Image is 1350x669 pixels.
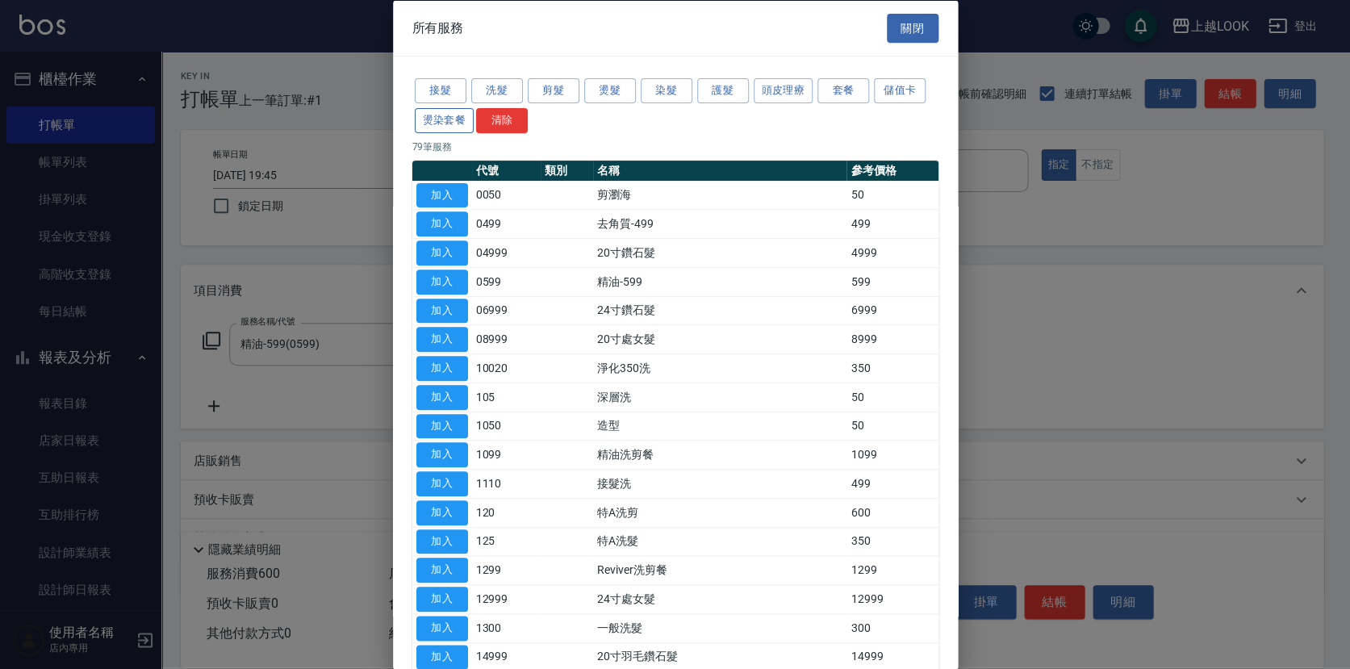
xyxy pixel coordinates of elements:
[846,440,938,469] td: 1099
[416,500,468,525] button: 加入
[472,469,541,498] td: 1110
[593,440,846,469] td: 精油洗剪餐
[471,78,523,103] button: 洗髮
[593,209,846,238] td: 去角質-499
[846,296,938,325] td: 6999
[846,555,938,584] td: 1299
[593,160,846,181] th: 名稱
[416,615,468,640] button: 加入
[593,555,846,584] td: Reviver洗剪餐
[846,412,938,441] td: 50
[846,209,938,238] td: 499
[416,356,468,381] button: 加入
[754,78,813,103] button: 頭皮理療
[472,353,541,383] td: 10020
[416,558,468,583] button: 加入
[472,238,541,267] td: 04999
[415,78,466,103] button: 接髮
[472,613,541,642] td: 1300
[887,13,938,43] button: 關閉
[846,324,938,353] td: 8999
[593,324,846,353] td: 20寸處女髮
[697,78,749,103] button: 護髮
[416,384,468,409] button: 加入
[412,139,938,153] p: 79 筆服務
[416,644,468,669] button: 加入
[593,527,846,556] td: 特A洗髮
[472,412,541,441] td: 1050
[593,469,846,498] td: 接髮洗
[817,78,869,103] button: 套餐
[593,296,846,325] td: 24寸鑽石髮
[416,529,468,554] button: 加入
[846,613,938,642] td: 300
[593,181,846,210] td: 剪瀏海
[641,78,692,103] button: 染髮
[846,267,938,296] td: 599
[416,211,468,236] button: 加入
[528,78,579,103] button: 剪髮
[472,498,541,527] td: 120
[472,324,541,353] td: 08999
[846,584,938,613] td: 12999
[472,555,541,584] td: 1299
[846,160,938,181] th: 參考價格
[593,412,846,441] td: 造型
[416,442,468,467] button: 加入
[846,498,938,527] td: 600
[584,78,636,103] button: 燙髮
[846,469,938,498] td: 499
[846,527,938,556] td: 350
[846,383,938,412] td: 50
[472,383,541,412] td: 105
[415,107,474,132] button: 燙染套餐
[874,78,926,103] button: 儲值卡
[416,471,468,496] button: 加入
[412,19,464,36] span: 所有服務
[416,240,468,266] button: 加入
[472,584,541,613] td: 12999
[416,182,468,207] button: 加入
[541,160,593,181] th: 類別
[476,107,528,132] button: 清除
[416,413,468,438] button: 加入
[593,584,846,613] td: 24寸處女髮
[593,353,846,383] td: 淨化350洗
[416,587,468,612] button: 加入
[472,209,541,238] td: 0499
[472,527,541,556] td: 125
[472,181,541,210] td: 0050
[846,238,938,267] td: 4999
[846,353,938,383] td: 350
[416,298,468,323] button: 加入
[472,160,541,181] th: 代號
[593,267,846,296] td: 精油-599
[472,267,541,296] td: 0599
[846,181,938,210] td: 50
[416,269,468,294] button: 加入
[593,498,846,527] td: 特A洗剪
[472,440,541,469] td: 1099
[593,238,846,267] td: 20寸鑽石髮
[472,296,541,325] td: 06999
[593,383,846,412] td: 深層洗
[593,613,846,642] td: 一般洗髮
[416,327,468,352] button: 加入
